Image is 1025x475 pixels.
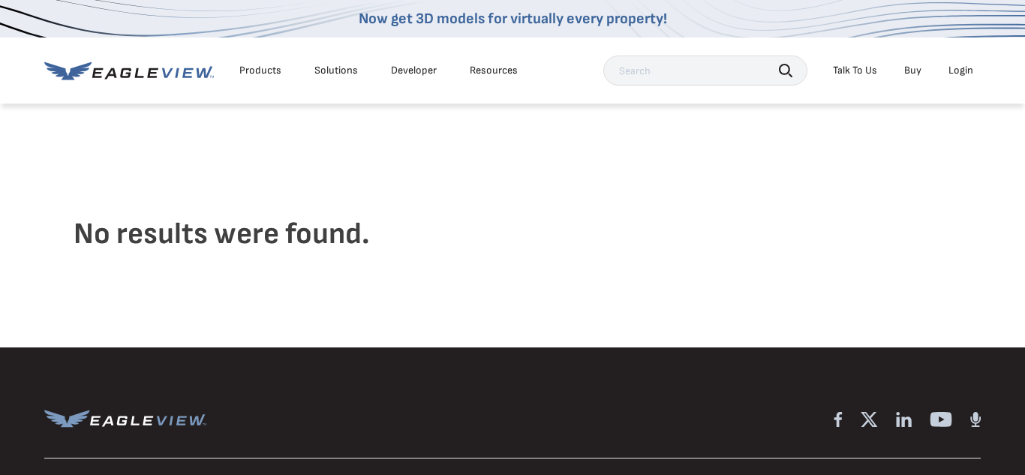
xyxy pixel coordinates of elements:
[603,56,807,86] input: Search
[314,64,358,77] div: Solutions
[239,64,281,77] div: Products
[391,64,437,77] a: Developer
[904,64,921,77] a: Buy
[74,177,951,291] h4: No results were found.
[470,64,518,77] div: Resources
[948,64,973,77] div: Login
[359,10,667,28] a: Now get 3D models for virtually every property!
[833,64,877,77] div: Talk To Us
